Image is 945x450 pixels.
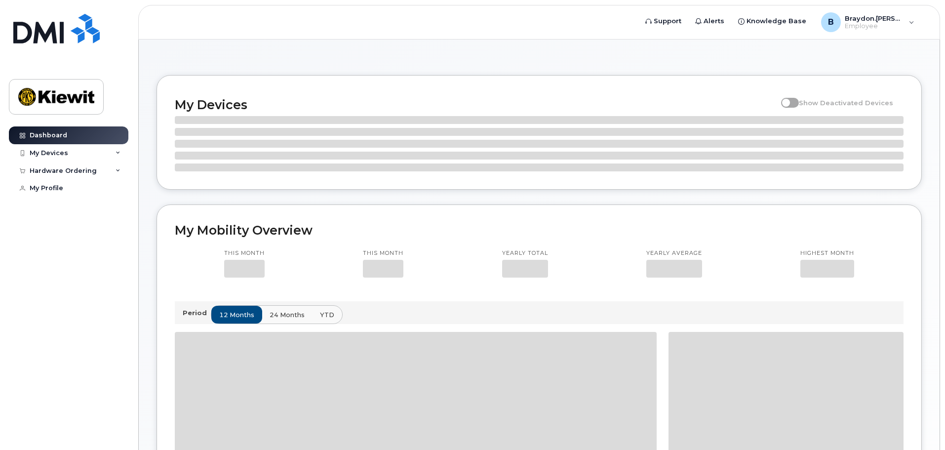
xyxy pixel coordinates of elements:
h2: My Devices [175,97,776,112]
p: This month [363,249,403,257]
p: Yearly total [502,249,548,257]
h2: My Mobility Overview [175,223,904,238]
p: Period [183,308,211,318]
span: YTD [320,310,334,320]
input: Show Deactivated Devices [781,93,789,101]
span: Show Deactivated Devices [799,99,893,107]
p: Yearly average [646,249,702,257]
p: This month [224,249,265,257]
span: 24 months [270,310,305,320]
p: Highest month [800,249,854,257]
